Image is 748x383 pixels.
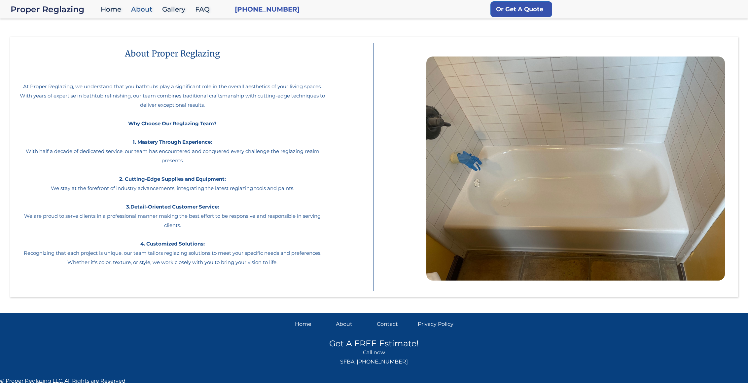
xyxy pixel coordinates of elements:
strong: 2. Cutting-Edge Supplies and Equipment: [119,176,226,182]
a: Privacy Policy [418,320,453,329]
p: At Proper Reglazing, we understand that you bathtubs play a significant role in the overall aesth... [17,69,328,267]
a: About [336,320,372,329]
a: Home [97,2,128,17]
h1: About Proper Reglazing [112,43,233,64]
strong: 3. [126,204,130,210]
a: home [11,5,97,14]
a: FAQ [192,2,216,17]
strong: Why Choose Our Reglazing Team? 1. Mastery Through Experience: [128,120,217,145]
a: About [128,2,159,17]
a: Contact [377,320,412,329]
strong: 4. Customized Solutions: [140,241,205,247]
a: Or Get A Quote [490,1,552,17]
a: Gallery [159,2,192,17]
strong: Detail-Oriented Customer Service: [130,204,219,210]
a: [PHONE_NUMBER] [235,5,300,14]
a: Home [295,320,331,329]
div: Proper Reglazing [11,5,97,14]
